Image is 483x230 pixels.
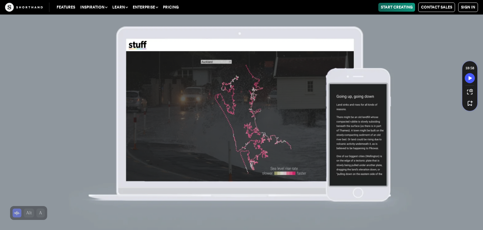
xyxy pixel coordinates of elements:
[54,3,78,12] a: Features
[5,3,43,12] img: The Craft
[130,3,160,12] button: Enterprise
[110,3,130,12] button: Learn
[418,3,455,12] a: Contact Sales
[458,3,478,12] a: Sign in
[78,3,110,12] button: Inspiration
[378,3,415,12] a: Start Creating
[160,3,181,12] a: Pricing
